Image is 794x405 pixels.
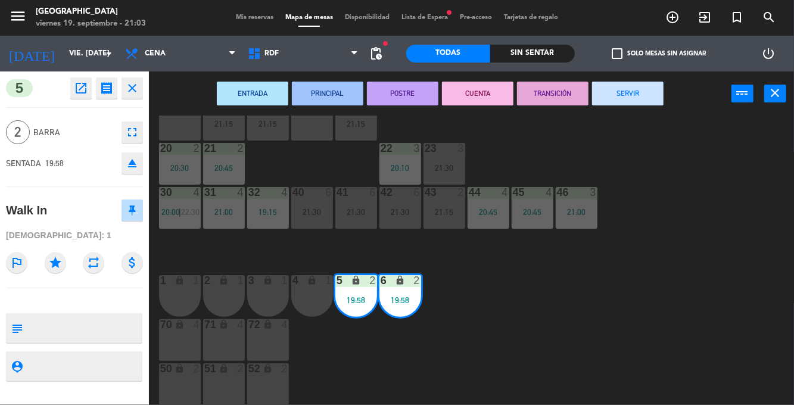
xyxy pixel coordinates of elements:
div: 44 [469,187,469,198]
span: Mapa de mesas [279,14,339,21]
button: open_in_new [70,77,92,99]
span: Lista de Espera [396,14,454,21]
i: lock [351,275,361,285]
i: lock [307,275,317,285]
div: 2 [457,187,465,198]
div: 21:15 [247,120,289,128]
i: receipt [99,81,114,95]
div: 40 [292,187,293,198]
div: Todas [406,45,491,63]
div: 21:15 [203,120,245,128]
div: 21:30 [424,164,465,172]
div: 1 [160,275,161,286]
i: lock [219,363,229,373]
div: 6 [369,187,376,198]
i: subject [10,322,23,335]
button: POSTRE [367,82,438,105]
button: close [764,85,786,102]
div: 21:15 [424,208,465,216]
i: turned_in_not [730,10,744,24]
span: check_box_outline_blank [612,48,622,59]
div: 2 [281,363,288,374]
div: 6 [413,187,421,198]
div: 1 [237,275,244,286]
div: 19:58 [335,296,377,304]
div: 3 [248,275,249,286]
div: 1 [325,275,332,286]
div: 4 [281,187,288,198]
div: 2 [193,363,200,374]
div: 50 [160,363,161,374]
div: 71 [204,319,205,330]
span: 5 [6,79,33,97]
i: add_circle_outline [665,10,680,24]
span: 2 [6,120,30,144]
div: 3 [457,143,465,154]
div: 31 [204,187,205,198]
button: SERVIR [592,82,664,105]
i: outlined_flag [6,252,27,273]
i: close [125,81,139,95]
i: power_settings_new [762,46,776,61]
button: PRINCIPAL [292,82,363,105]
div: 43 [425,187,425,198]
div: 51 [204,363,205,374]
i: search [762,10,776,24]
div: 4 [237,187,244,198]
div: 2 [204,275,205,286]
i: lock [263,275,273,285]
div: 4 [292,275,293,286]
div: 6 [381,275,381,286]
div: 3 [590,187,597,198]
i: lock [219,319,229,329]
div: 19:15 [247,208,289,216]
i: lock [219,275,229,285]
div: Walk In [6,201,47,220]
i: power_input [736,86,750,100]
div: 20:10 [379,164,421,172]
div: 2 [237,363,244,374]
span: Cena [145,49,166,58]
div: 22 [381,143,381,154]
i: close [768,86,783,100]
i: lock [395,275,405,285]
button: menu [9,7,27,29]
div: 41 [337,187,337,198]
div: 23 [425,143,425,154]
div: 70 [160,319,161,330]
span: Pre-acceso [454,14,498,21]
button: receipt [96,77,117,99]
div: 21:30 [335,208,377,216]
button: fullscreen [122,121,143,143]
div: 2 [237,143,244,154]
div: 20:30 [159,164,201,172]
i: lock [175,319,185,329]
span: 20:00 [161,207,180,217]
span: fiber_manual_record [446,9,453,16]
i: attach_money [122,252,143,273]
div: 1 [193,275,200,286]
i: lock [175,363,185,373]
i: open_in_new [74,81,88,95]
i: eject [125,156,139,170]
div: 4 [281,319,288,330]
i: arrow_drop_down [102,46,116,61]
div: 21:30 [291,208,333,216]
div: 3 [413,143,421,154]
div: 20:45 [203,164,245,172]
div: 42 [381,187,381,198]
div: 20 [160,143,161,154]
span: pending_actions [369,46,384,61]
div: 1 [281,275,288,286]
div: 2 [369,275,376,286]
button: CUENTA [442,82,513,105]
div: 21:30 [379,208,421,216]
i: star [45,252,66,273]
i: repeat [83,252,104,273]
div: 2 [413,275,421,286]
button: ENTRADA [217,82,288,105]
div: 20:45 [512,208,553,216]
span: Mis reservas [230,14,279,21]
